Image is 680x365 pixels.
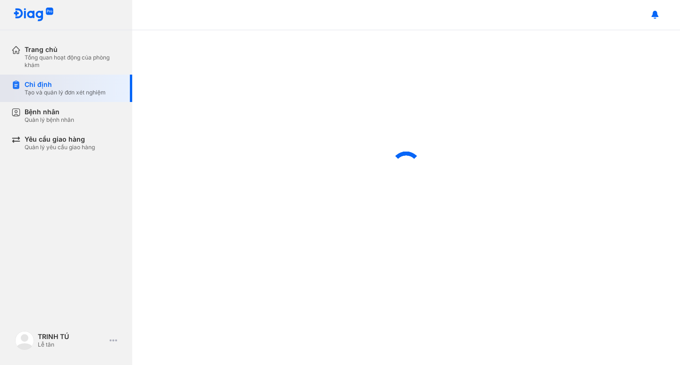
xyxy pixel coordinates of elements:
[25,80,106,89] div: Chỉ định
[13,8,54,22] img: logo
[25,135,95,144] div: Yêu cầu giao hàng
[25,144,95,151] div: Quản lý yêu cầu giao hàng
[25,54,121,69] div: Tổng quan hoạt động của phòng khám
[25,116,74,124] div: Quản lý bệnh nhân
[25,89,106,96] div: Tạo và quản lý đơn xét nghiệm
[15,331,34,350] img: logo
[38,341,106,348] div: Lễ tân
[38,332,106,341] div: TRINH TÚ
[25,45,121,54] div: Trang chủ
[25,108,74,116] div: Bệnh nhân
